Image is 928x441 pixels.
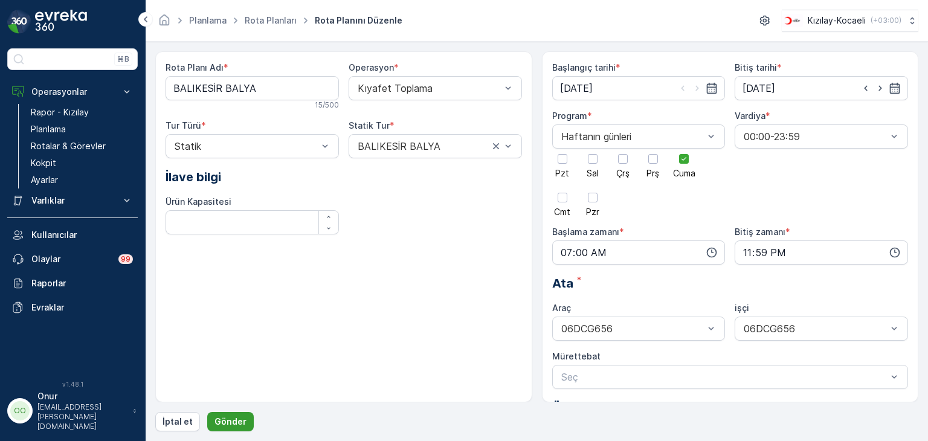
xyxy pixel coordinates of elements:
[31,277,133,289] p: Raporlar
[31,86,114,98] p: Operasyonlar
[561,370,888,384] p: Seç
[26,155,138,172] a: Kokpit
[735,303,749,313] label: işçi
[7,10,31,34] img: logo
[735,76,908,100] input: dd/mm/yyyy
[552,274,573,292] span: Ata
[31,106,89,118] p: Rapor - Kızılay
[7,223,138,247] a: Kullanıcılar
[31,253,111,265] p: Olaylar
[552,351,601,361] label: Mürettebat
[166,62,224,72] label: Rota Planı Adı
[552,111,587,121] label: Program
[552,303,571,313] label: Araç
[782,10,918,31] button: Kızılay-Kocaeli(+03:00)
[782,14,803,27] img: k%C4%B1z%C4%B1lay_0jL9uU1.png
[163,416,193,428] p: İptal et
[207,412,254,431] button: Gönder
[871,16,901,25] p: ( +03:00 )
[31,229,133,241] p: Kullanıcılar
[7,80,138,104] button: Operasyonlar
[552,62,616,72] label: Başlangıç tarihi
[158,18,171,28] a: Ana Sayfa
[10,401,30,420] div: OO
[245,15,297,25] a: Rota Planları
[315,100,339,110] p: 15 / 500
[31,140,106,152] p: Rotalar & Görevler
[586,208,599,216] span: Pzr
[31,195,114,207] p: Varlıklar
[349,120,390,130] label: Statik Tur
[26,172,138,188] a: Ayarlar
[552,399,909,417] p: Önemli Konumlar
[735,227,785,237] label: Bitiş zamanı
[35,10,87,34] img: logo_dark-DEwI_e13.png
[31,174,58,186] p: Ayarlar
[166,196,231,207] label: Ürün Kapasitesi
[37,390,127,402] p: Onur
[552,227,619,237] label: Başlama zamanı
[7,390,138,431] button: OOOnur[EMAIL_ADDRESS][PERSON_NAME][DOMAIN_NAME]
[735,62,777,72] label: Bitiş tarihi
[26,104,138,121] a: Rapor - Kızılay
[646,169,659,178] span: Prş
[121,254,130,264] p: 99
[31,157,56,169] p: Kokpit
[7,188,138,213] button: Varlıklar
[37,402,127,431] p: [EMAIL_ADDRESS][PERSON_NAME][DOMAIN_NAME]
[7,381,138,388] span: v 1.48.1
[673,169,695,178] span: Cuma
[166,120,201,130] label: Tur Türü
[7,247,138,271] a: Olaylar99
[26,138,138,155] a: Rotalar & Görevler
[31,123,66,135] p: Planlama
[7,295,138,320] a: Evraklar
[552,76,726,100] input: dd/mm/yyyy
[7,271,138,295] a: Raporlar
[31,301,133,314] p: Evraklar
[155,412,200,431] button: İptal et
[312,14,405,27] span: Rota Planını Düzenle
[616,169,630,178] span: Çrş
[117,54,129,64] p: ⌘B
[587,169,599,178] span: Sal
[808,14,866,27] p: Kızılay-Kocaeli
[26,121,138,138] a: Planlama
[735,111,765,121] label: Vardiya
[555,169,569,178] span: Pzt
[214,416,246,428] p: Gönder
[554,208,570,216] span: Cmt
[349,62,394,72] label: Operasyon
[166,168,221,186] span: İlave bilgi
[189,15,227,25] a: Planlama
